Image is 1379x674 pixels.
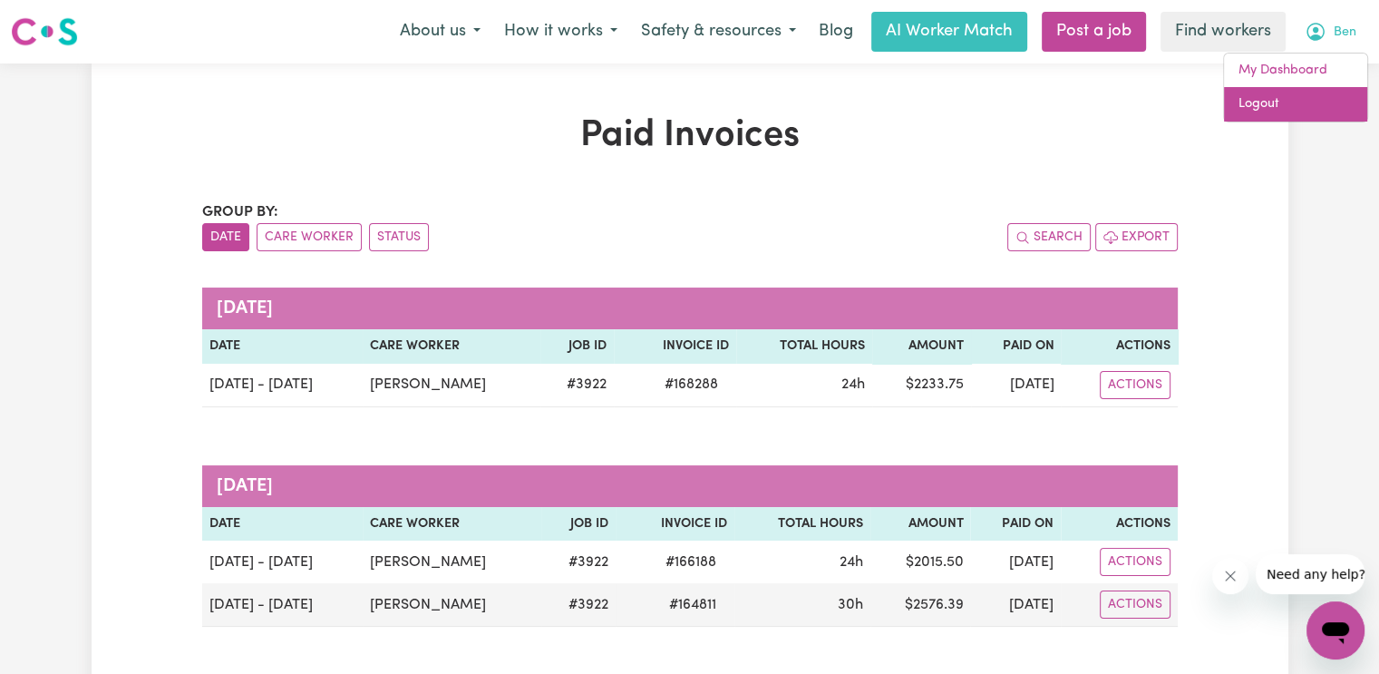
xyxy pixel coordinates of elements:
[838,598,863,612] span: 30 hours
[540,329,615,364] th: Job ID
[658,594,727,616] span: # 164811
[1100,591,1170,619] button: Actions
[1224,54,1367,88] a: My Dashboard
[202,465,1178,507] caption: [DATE]
[971,364,1061,407] td: [DATE]
[1256,554,1364,594] iframe: Message from company
[202,329,363,364] th: Date
[1224,87,1367,122] a: Logout
[541,583,616,627] td: # 3922
[202,583,364,627] td: [DATE] - [DATE]
[970,583,1061,627] td: [DATE]
[1212,558,1248,594] iframe: Close message
[1306,601,1364,659] iframe: Button to launch messaging window
[870,507,971,542] th: Amount
[492,13,629,51] button: How it works
[1042,12,1146,52] a: Post a job
[870,541,971,583] td: $ 2015.50
[202,205,278,220] span: Group by:
[629,13,808,51] button: Safety & resources
[11,15,78,48] img: Careseekers logo
[871,12,1027,52] a: AI Worker Match
[388,13,492,51] button: About us
[734,507,870,542] th: Total Hours
[11,13,110,27] span: Need any help?
[614,329,736,364] th: Invoice ID
[540,364,615,407] td: # 3922
[202,507,364,542] th: Date
[369,223,429,251] button: sort invoices by paid status
[655,552,727,573] span: # 166188
[363,507,541,542] th: Care Worker
[970,541,1061,583] td: [DATE]
[202,541,364,583] td: [DATE] - [DATE]
[11,11,78,53] a: Careseekers logo
[363,583,541,627] td: [PERSON_NAME]
[202,114,1178,158] h1: Paid Invoices
[1007,223,1091,251] button: Search
[1293,13,1368,51] button: My Account
[202,288,1178,329] caption: [DATE]
[1334,23,1356,43] span: Ben
[202,364,363,407] td: [DATE] - [DATE]
[1061,507,1177,542] th: Actions
[541,541,616,583] td: # 3922
[541,507,616,542] th: Job ID
[870,583,971,627] td: $ 2576.39
[363,329,540,364] th: Care Worker
[971,329,1061,364] th: Paid On
[202,223,249,251] button: sort invoices by date
[363,364,540,407] td: [PERSON_NAME]
[970,507,1061,542] th: Paid On
[1061,329,1177,364] th: Actions
[257,223,362,251] button: sort invoices by care worker
[841,377,865,392] span: 24 hours
[736,329,872,364] th: Total Hours
[654,374,729,396] span: # 168288
[1095,223,1178,251] button: Export
[616,507,734,542] th: Invoice ID
[872,329,971,364] th: Amount
[1160,12,1286,52] a: Find workers
[1223,53,1368,122] div: My Account
[1100,548,1170,576] button: Actions
[808,12,864,52] a: Blog
[840,555,863,570] span: 24 hours
[363,541,541,583] td: [PERSON_NAME]
[1100,371,1170,399] button: Actions
[872,364,971,407] td: $ 2233.75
